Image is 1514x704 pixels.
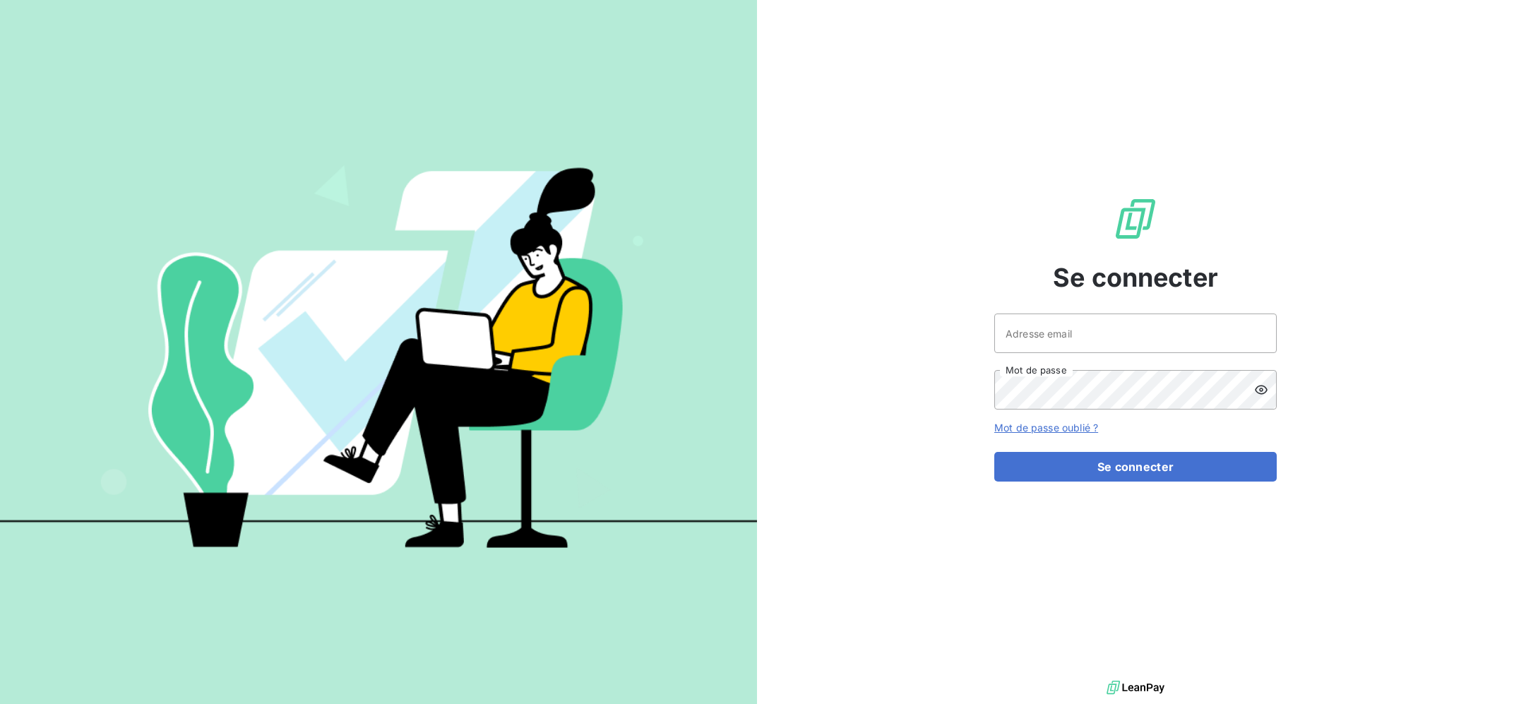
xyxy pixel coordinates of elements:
span: Se connecter [1053,258,1218,297]
a: Mot de passe oublié ? [994,422,1098,434]
img: Logo LeanPay [1113,196,1158,241]
input: placeholder [994,314,1277,353]
img: logo [1107,677,1164,698]
button: Se connecter [994,452,1277,482]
